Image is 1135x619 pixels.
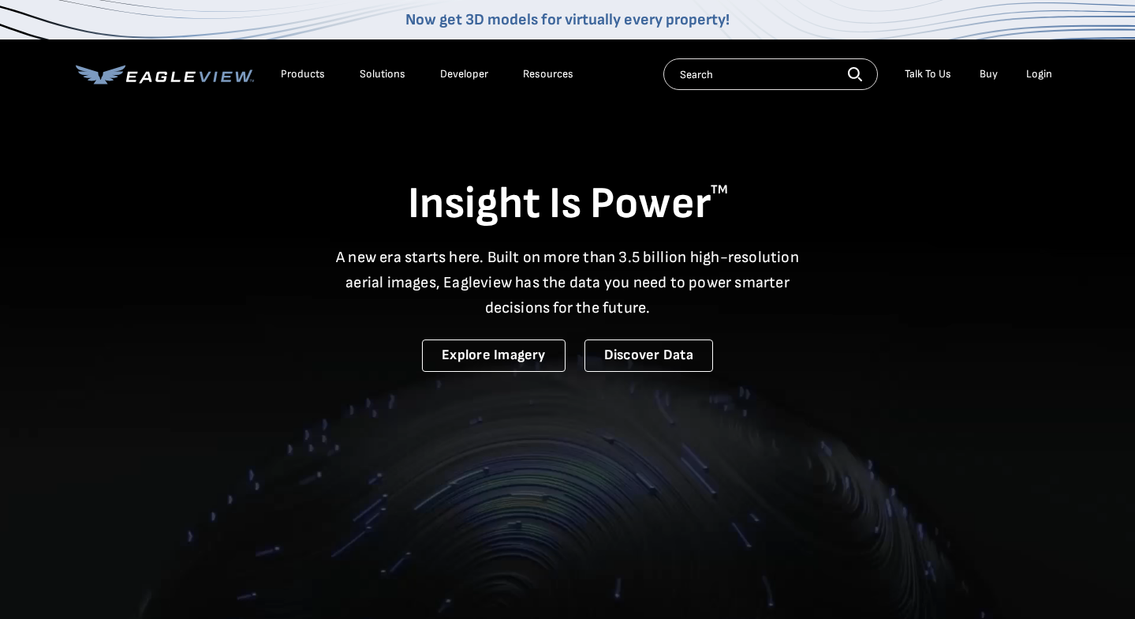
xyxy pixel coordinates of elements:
[523,67,573,81] div: Resources
[905,67,951,81] div: Talk To Us
[1026,67,1052,81] div: Login
[422,340,566,372] a: Explore Imagery
[980,67,998,81] a: Buy
[711,182,728,197] sup: TM
[281,67,325,81] div: Products
[76,177,1060,232] h1: Insight Is Power
[584,340,713,372] a: Discover Data
[327,245,809,321] p: A new era starts here. Built on more than 3.5 billion high-resolution aerial images, Eagleview ha...
[663,58,878,90] input: Search
[405,10,730,29] a: Now get 3D models for virtually every property!
[360,67,405,81] div: Solutions
[440,67,488,81] a: Developer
